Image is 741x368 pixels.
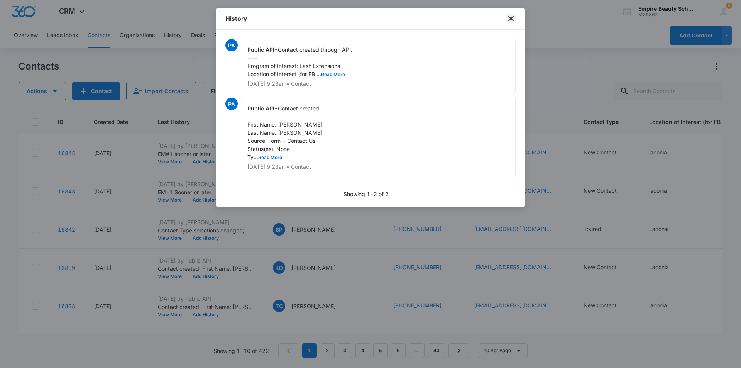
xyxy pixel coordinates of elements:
[225,14,247,23] h1: History
[247,105,322,160] span: Contact created. First Name: [PERSON_NAME] Last Name: [PERSON_NAME] Source: Form - Contact Us Sta...
[247,164,509,170] p: [DATE] 9:23am • Contact
[225,39,238,51] span: PA
[247,46,274,53] span: Public API
[258,155,282,160] button: Read More
[247,81,509,86] p: [DATE] 9:23am • Contact
[247,105,274,112] span: Public API
[241,98,516,176] div: -
[247,46,352,77] span: Contact created through API. --- Program of Interest: Lash Extensions Location of Interest (for F...
[225,98,238,110] span: PA
[506,14,516,23] button: close
[241,39,516,93] div: -
[321,72,345,77] button: Read More
[343,190,389,198] p: Showing 1-2 of 2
